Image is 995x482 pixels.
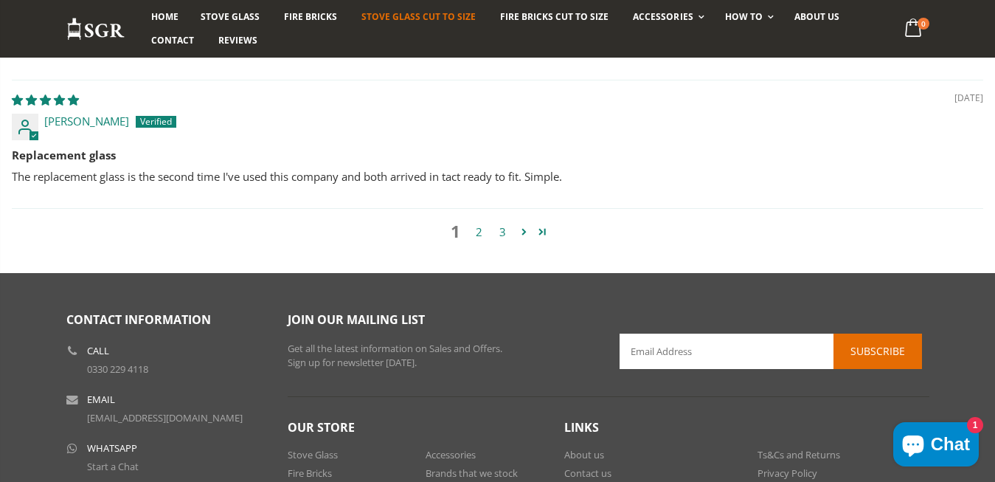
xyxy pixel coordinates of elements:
[361,10,476,23] span: Stove Glass Cut To Size
[87,362,148,376] a: 0330 229 4118
[714,5,781,29] a: How To
[633,10,693,23] span: Accessories
[66,311,211,328] span: Contact Information
[622,5,711,29] a: Accessories
[87,444,137,453] b: WhatsApp
[898,15,929,44] a: 0
[151,34,194,47] span: Contact
[284,10,337,23] span: Fire Bricks
[350,5,487,29] a: Stove Glass Cut To Size
[564,448,604,461] a: About us
[515,223,533,241] a: Page 2
[725,10,763,23] span: How To
[426,448,476,461] a: Accessories
[288,311,425,328] span: Join our mailing list
[87,346,109,356] b: Call
[190,5,271,29] a: Stove Glass
[66,17,125,41] img: Stove Glass Replacement
[87,411,243,424] a: [EMAIL_ADDRESS][DOMAIN_NAME]
[533,223,552,241] a: Page 60
[87,395,115,404] b: Email
[288,448,338,461] a: Stove Glass
[564,419,599,435] span: Links
[491,224,515,241] a: Page 3
[468,224,491,241] a: Page 2
[273,5,348,29] a: Fire Bricks
[140,5,190,29] a: Home
[889,422,983,470] inbox-online-store-chat: Shopify online store chat
[12,148,983,163] b: Replacement glass
[207,29,268,52] a: Reviews
[757,466,817,480] a: Privacy Policy
[288,342,597,371] p: Get all the latest information on Sales and Offers. Sign up for newsletter [DATE].
[783,5,850,29] a: About us
[954,92,983,105] span: [DATE]
[218,34,257,47] span: Reviews
[12,169,983,185] p: The replacement glass is the second time I've used this company and both arrived in tact ready to...
[201,10,260,23] span: Stove Glass
[833,334,922,369] button: Subscribe
[288,466,332,480] a: Fire Bricks
[12,92,79,107] span: 5 star review
[489,5,620,29] a: Fire Bricks Cut To Size
[44,114,129,128] span: [PERSON_NAME]
[794,10,839,23] span: About us
[87,460,139,473] a: Start a Chat
[151,10,178,23] span: Home
[757,448,840,461] a: Ts&Cs and Returns
[288,419,355,435] span: Our Store
[426,466,518,480] a: Brands that we stock
[140,29,205,52] a: Contact
[500,10,609,23] span: Fire Bricks Cut To Size
[918,18,929,30] span: 0
[620,334,922,369] input: Email Address
[564,466,611,480] a: Contact us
